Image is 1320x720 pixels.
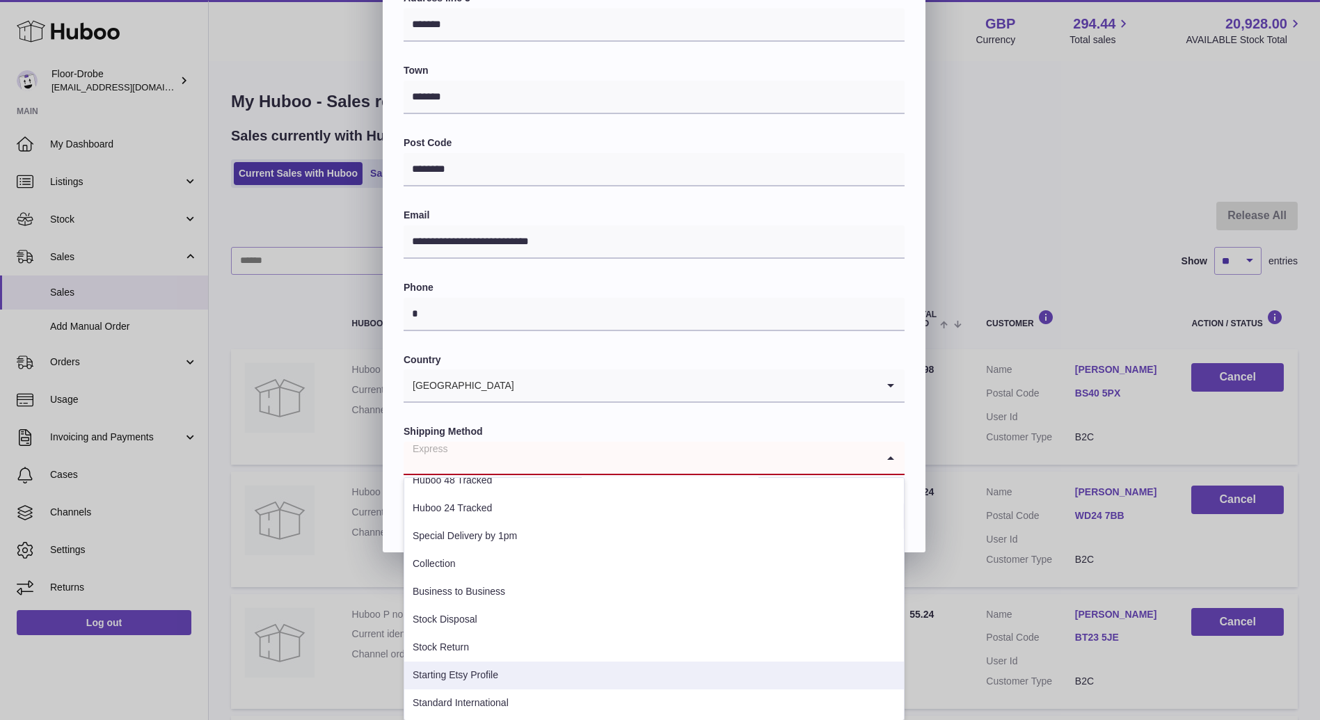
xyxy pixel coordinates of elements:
[404,550,904,578] li: Collection
[404,353,905,367] label: Country
[404,209,905,222] label: Email
[515,369,877,401] input: Search for option
[404,281,905,294] label: Phone
[404,369,515,401] span: [GEOGRAPHIC_DATA]
[404,578,904,606] li: Business to Business
[404,634,904,662] li: Stock Return
[404,136,905,150] label: Post Code
[404,606,904,634] li: Stock Disposal
[404,425,905,438] label: Shipping Method
[404,369,905,403] div: Search for option
[404,662,904,689] li: Starting Etsy Profile
[404,522,904,550] li: Special Delivery by 1pm
[404,689,904,717] li: Standard International
[404,442,905,475] div: Search for option
[404,467,904,495] li: Huboo 48 Tracked
[404,64,905,77] label: Town
[404,442,877,474] input: Search for option
[404,495,904,522] li: Huboo 24 Tracked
